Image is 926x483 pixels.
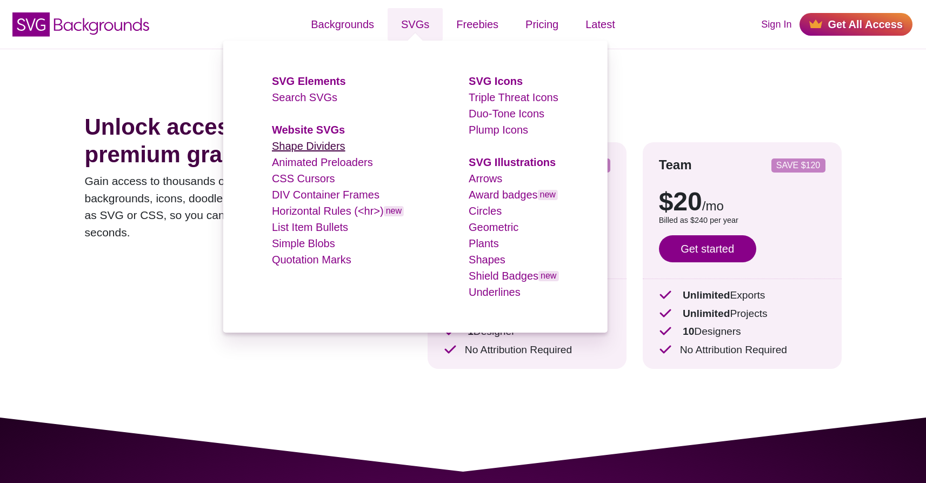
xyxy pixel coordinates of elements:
span: new [538,190,558,200]
a: Circles [469,205,502,217]
p: Projects [659,306,825,322]
a: Sign In [761,17,791,32]
a: Latest [572,8,628,41]
a: SVG Illustrations [469,156,556,168]
p: Gain access to thousands of premium SVGs, including backgrounds, icons, doodles, and more. Everyt... [85,173,395,241]
a: Website SVGs [272,124,345,136]
a: Award badgesnew [469,189,558,201]
a: Search SVGs [272,91,337,103]
a: Simple Blobs [272,237,335,249]
a: Triple Threat Icons [469,91,558,103]
strong: Team [659,157,692,172]
p: SAVE $120 [776,161,821,170]
a: Pricing [512,8,572,41]
a: DIV Container Frames [272,189,379,201]
a: Shield Badgesnew [469,270,558,282]
p: No Attribution Required [444,342,610,358]
span: /mo [702,199,724,213]
p: Designers [659,324,825,340]
a: SVG Elements [272,75,346,87]
p: $20 [659,189,825,215]
a: Get All Access [800,13,912,36]
a: Get started [659,235,756,262]
a: Horizontal Rules (<hr>)new [272,205,404,217]
strong: Unlimited [683,289,730,301]
a: SVGs [388,8,443,41]
a: Animated Preloaders [272,156,373,168]
a: Shape Dividers [272,140,345,152]
span: new [384,206,404,216]
a: Arrows [469,173,502,184]
a: Shapes [469,254,505,266]
a: CSS Cursors [272,173,335,184]
span: new [538,271,558,281]
a: Quotation Marks [272,254,351,266]
a: Plump Icons [469,124,528,136]
a: Backgrounds [297,8,388,41]
a: Freebies [443,8,512,41]
p: Exports [659,288,825,303]
p: No Attribution Required [659,342,825,358]
strong: Unlimited [683,308,730,319]
a: Underlines [469,286,521,298]
a: SVG Icons [469,75,523,87]
a: Geometric [469,221,518,233]
a: List Item Bullets [272,221,348,233]
a: Duo-Tone Icons [469,108,544,120]
strong: 10 [683,326,694,337]
p: Billed as $240 per year [659,215,825,227]
h1: Unlock access to all our premium graphics [85,114,395,168]
a: Plants [469,237,499,249]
